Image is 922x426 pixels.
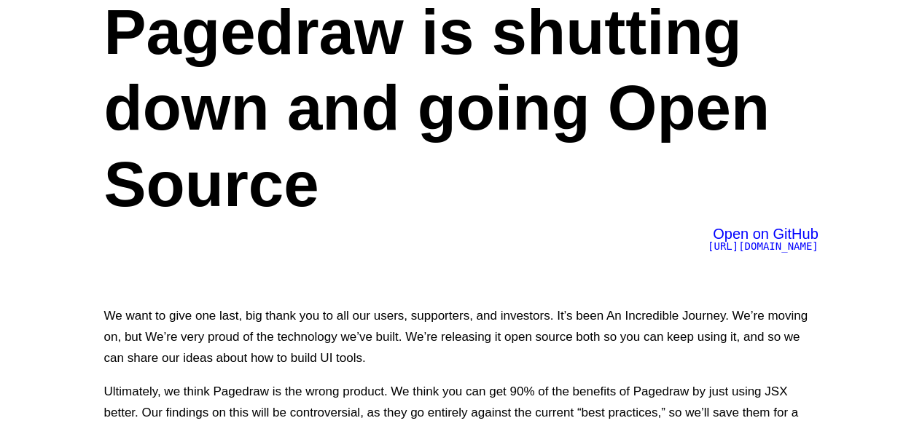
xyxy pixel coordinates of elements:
p: We want to give one last, big thank you to all our users, supporters, and investors. It’s been An... [104,305,819,368]
span: Open on GitHub [713,226,819,242]
span: [URL][DOMAIN_NAME] [708,240,819,252]
a: Open on GitHub[URL][DOMAIN_NAME] [708,229,819,252]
